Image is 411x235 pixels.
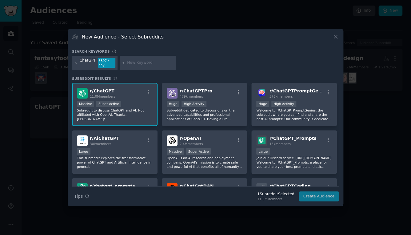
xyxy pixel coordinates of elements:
span: r/ ChatGPTPromptGenius [269,88,328,93]
img: ChatGPTPromptGenius [256,88,267,99]
img: chatgpt_prompts_ [77,183,88,194]
div: ChatGPT [80,58,96,68]
span: Tips [74,193,83,200]
span: r/ chatgpt_prompts_ [90,184,137,188]
img: AiChatGPT [77,135,88,146]
div: 3897 / day [98,58,115,68]
div: Super Active [96,101,121,107]
input: New Keyword [127,60,174,66]
span: r/ OpenAI [180,136,201,141]
img: ChatGPT [77,88,88,99]
p: OpenAI is an AI research and deployment company. OpenAI's mission is to create safe and powerful ... [167,156,242,169]
div: Large [77,148,90,155]
div: High Activity [182,101,206,107]
h3: New Audience - Select Subreddits [82,34,164,40]
div: Super Active [186,148,211,155]
span: r/ ChatGptDAN [180,184,214,188]
span: 576k members [269,95,293,98]
span: 479k members [180,95,203,98]
span: 2.4M members [180,142,203,146]
img: OpenAI [167,135,178,146]
div: High Activity [271,101,296,107]
button: Tips [72,191,91,202]
span: r/ ChatGPTPro [180,88,213,93]
span: 11.0M members [90,95,115,98]
p: Subreddit to discuss ChatGPT and AI. Not affiliated with OpenAI. Thanks, [PERSON_NAME]! [77,108,153,121]
span: Subreddit Results [72,76,111,81]
div: 11.0M Members [257,197,294,201]
div: Large [256,148,270,155]
span: 30k members [90,142,111,146]
span: r/ ChatGPT_Prompts [269,136,316,141]
span: 13k members [269,142,290,146]
h3: Search keywords [72,49,110,54]
span: r/ ChatGPTCoding [269,184,310,188]
img: ChatGptDAN [167,183,178,194]
span: r/ ChatGPT [90,88,114,93]
div: Huge [167,101,180,107]
p: Subreddit dedicated to discussions on the advanced capabilities and professional applications of ... [167,108,242,121]
div: Massive [167,148,184,155]
span: r/ AiChatGPT [90,136,119,141]
p: This subreddit explores the transformative power of ChatGPT and Artificial Intelligence in general. [77,156,153,169]
div: 1 Subreddit Selected [257,192,294,197]
img: ChatGPT_Prompts [256,135,267,146]
div: Huge [256,101,269,107]
div: Massive [77,101,94,107]
span: 17 [113,77,118,80]
img: ChatGPTPro [167,88,178,99]
p: Welcome to r/ChatGPTPromptGenius, the subreddit where you can find and share the best AI prompts!... [256,108,332,121]
p: Join our Discord server! [URL][DOMAIN_NAME] Welcome to r/ChatGPT_Prompts, a place for you to shar... [256,156,332,169]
